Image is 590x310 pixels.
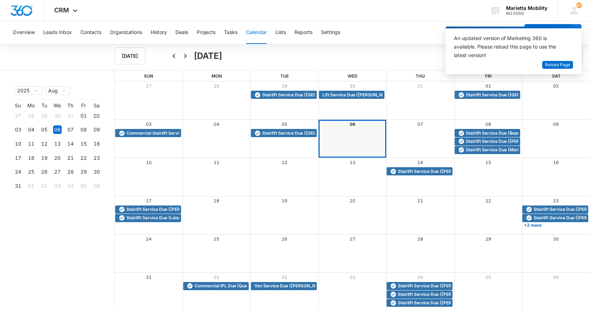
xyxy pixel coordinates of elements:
span: Mon [212,73,222,79]
td: 2025-08-09 [90,123,103,137]
div: 14 [66,140,75,148]
a: 27 [146,83,152,89]
td: 2025-08-26 [38,165,51,179]
span: 2025 [17,87,40,95]
td: 2025-08-14 [64,137,77,151]
button: Overview [13,21,35,44]
div: 02 [92,112,101,120]
a: 11 [214,160,219,165]
td: 2025-07-27 [11,109,24,123]
div: Stairlift Service Due (Mitchell/Harrisville) [388,300,451,306]
a: 01 [485,83,491,89]
a: 30 [350,83,355,89]
td: 2025-08-22 [77,151,90,165]
span: Reload Page [545,62,570,68]
div: 23 [92,154,101,162]
div: 13 [53,140,62,148]
td: 2025-08-20 [51,151,64,165]
a: 12 [282,160,287,165]
div: 29 [40,112,49,120]
td: 2025-08-18 [24,151,38,165]
div: 03 [14,125,22,134]
div: account name [506,5,547,11]
div: 12 [40,140,49,148]
button: Leads Inbox [43,21,72,44]
th: Mo [24,102,38,109]
span: Sun [144,73,153,79]
div: 21 [66,154,75,162]
a: +2 more [522,222,588,228]
span: Thu [416,73,425,79]
a: 09 [553,122,559,127]
button: Organizations [110,21,142,44]
span: Van Service Due ([PERSON_NAME]) [254,283,328,289]
div: Stairlift Service Due (Beverly/Bahen) [388,168,451,175]
a: 20 [350,198,355,203]
a: 28 [214,83,219,89]
span: Commercial IPL Due (Quality Care) [195,283,266,289]
th: We [51,102,64,109]
td: 2025-09-05 [77,179,90,193]
span: Stairlift Service Due ([GEOGRAPHIC_DATA]/[GEOGRAPHIC_DATA]) [262,92,401,98]
td: 2025-08-24 [11,165,24,179]
td: 2025-08-07 [64,123,77,137]
a: 05 [485,275,491,280]
div: account id [506,11,547,16]
td: 2025-07-29 [38,109,51,123]
td: 2025-08-29 [77,165,90,179]
button: Reload Page [542,61,573,69]
span: Aug [48,87,67,95]
a: 06 [553,275,559,280]
button: Lists [275,21,286,44]
a: 03 [146,122,152,127]
div: 30 [92,168,101,176]
a: 08 [485,122,491,127]
div: 22 [79,154,88,162]
a: 29 [485,236,491,242]
div: 05 [79,182,88,190]
td: 2025-08-08 [77,123,90,137]
div: 03 [53,182,62,190]
div: 15 [79,140,88,148]
a: 04 [214,122,219,127]
button: Contacts [80,21,101,44]
a: 31 [417,83,423,89]
td: 2025-07-28 [24,109,38,123]
div: Stairlift Service Due (Richards/Harrisville) [388,291,451,298]
div: 09 [92,125,101,134]
a: 28 [417,236,423,242]
span: Lift Service Due ([PERSON_NAME]) [322,92,395,98]
a: 04 [417,275,423,280]
td: 2025-08-15 [77,137,90,151]
div: Stairlift Service Due (Booker/Parkersburg) [117,206,179,213]
a: 17 [146,198,152,203]
button: Reports [294,21,313,44]
a: 23 [553,198,559,203]
button: Projects [197,21,215,44]
th: Fr [77,102,90,109]
td: 2025-08-30 [90,165,103,179]
div: 16 [92,140,101,148]
button: Next [180,50,191,62]
a: 25 [214,236,219,242]
div: 31 [66,112,75,120]
span: CRM [54,6,69,14]
div: 25 [27,168,35,176]
span: Stairlift Service Due ([PERSON_NAME]/[GEOGRAPHIC_DATA]) [398,300,527,306]
a: 02 [282,275,287,280]
div: 27 [14,112,22,120]
span: Commercial Stairlift Service Due (Veto Presbyterian) [127,130,234,136]
a: 14 [417,160,423,165]
div: 20 [53,154,62,162]
td: 2025-08-12 [38,137,51,151]
div: 27 [53,168,62,176]
td: 2025-08-04 [24,123,38,137]
div: Stairlift Service Due (Huffman / Parkersburg) [524,215,586,221]
span: Stairlift Service Due ([PERSON_NAME]/[GEOGRAPHIC_DATA]) [398,291,527,298]
td: 2025-08-03 [11,123,24,137]
a: 30 [553,236,559,242]
div: 31 [14,182,22,190]
td: 2025-08-11 [24,137,38,151]
a: 16 [553,160,559,165]
td: 2025-09-01 [24,179,38,193]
